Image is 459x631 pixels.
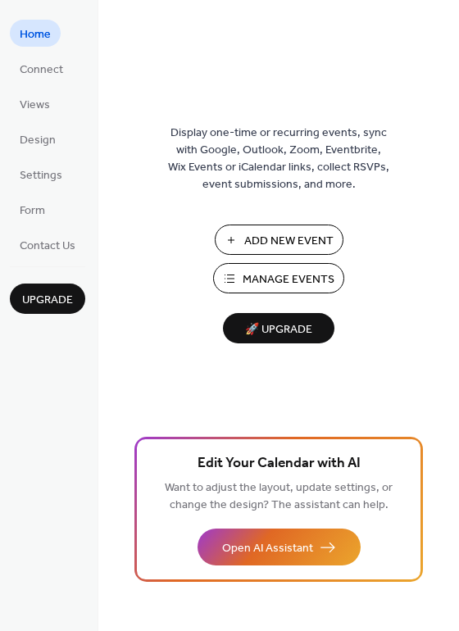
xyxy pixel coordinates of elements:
[233,319,325,341] span: 🚀 Upgrade
[20,61,63,79] span: Connect
[10,20,61,47] a: Home
[20,167,62,184] span: Settings
[10,90,60,117] a: Views
[10,55,73,82] a: Connect
[165,477,393,516] span: Want to adjust the layout, update settings, or change the design? The assistant can help.
[20,26,51,43] span: Home
[10,161,72,188] a: Settings
[20,97,50,114] span: Views
[20,202,45,220] span: Form
[198,529,361,565] button: Open AI Assistant
[223,313,334,343] button: 🚀 Upgrade
[10,196,55,223] a: Form
[20,132,56,149] span: Design
[243,271,334,288] span: Manage Events
[168,125,389,193] span: Display one-time or recurring events, sync with Google, Outlook, Zoom, Eventbrite, Wix Events or ...
[10,231,85,258] a: Contact Us
[213,263,344,293] button: Manage Events
[22,292,73,309] span: Upgrade
[10,284,85,314] button: Upgrade
[10,125,66,152] a: Design
[244,233,334,250] span: Add New Event
[222,540,313,557] span: Open AI Assistant
[215,225,343,255] button: Add New Event
[20,238,75,255] span: Contact Us
[198,452,361,475] span: Edit Your Calendar with AI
